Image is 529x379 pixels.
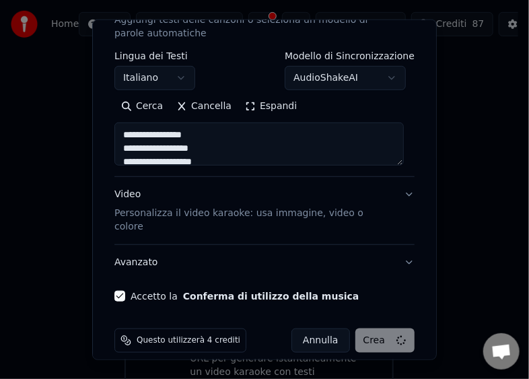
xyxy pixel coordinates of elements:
[170,96,238,117] button: Cancella
[131,291,359,301] label: Accetto la
[137,335,240,346] span: Questo utilizzerà 4 crediti
[114,207,393,234] p: Personalizza il video karaoke: usa immagine, video o colore
[114,51,415,176] div: TestiAggiungi testi delle canzoni o seleziona un modello di parole automatiche
[114,245,415,280] button: Avanzato
[114,188,393,234] div: Video
[238,96,304,117] button: Espandi
[114,96,170,117] button: Cerca
[291,329,350,353] button: Annulla
[114,177,415,244] button: VideoPersonalizza il video karaoke: usa immagine, video o colore
[285,51,415,61] label: Modello di Sincronizzazione
[114,13,393,40] p: Aggiungi testi delle canzoni o seleziona un modello di parole automatiche
[183,291,359,301] button: Accetto la
[114,51,195,61] label: Lingua dei Testi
